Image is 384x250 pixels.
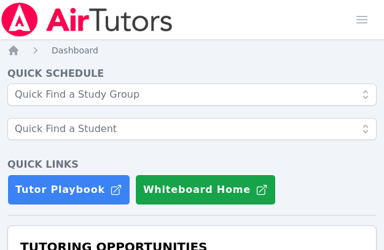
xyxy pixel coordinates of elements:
h4: Quick Links [7,157,377,172]
nav: Breadcrumb [7,44,377,57]
input: Quick Find a Study Group [7,84,377,106]
input: Quick Find a Student [7,118,377,140]
a: Dashboard [52,44,98,57]
button: Whiteboard Home [135,174,276,205]
a: Tutor Playbook [7,174,130,205]
h4: Quick Schedule [7,66,377,81]
span: Dashboard [52,45,98,55]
